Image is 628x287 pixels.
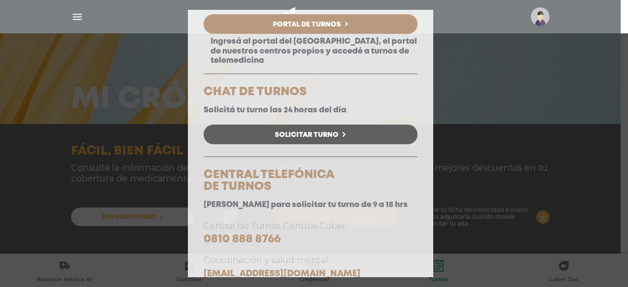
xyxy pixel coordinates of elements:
[204,254,418,280] p: Coordinación y salud mental
[204,37,418,65] p: Ingresá al portal del [GEOGRAPHIC_DATA], el portal de nuestros centros propios y accedé a turnos ...
[204,105,418,115] p: Solicitá tu turno las 24 horas del día
[204,86,418,98] h5: CHAT DE TURNOS
[204,270,361,278] a: [EMAIL_ADDRESS][DOMAIN_NAME]
[275,131,339,138] span: Solicitar Turno
[204,125,418,144] a: Solicitar Turno
[204,14,418,34] a: Portal de Turnos
[273,21,341,28] span: Portal de Turnos
[204,234,281,244] a: 0810 888 8766
[204,169,418,193] h5: CENTRAL TELEFÓNICA DE TURNOS
[204,200,418,209] p: [PERSON_NAME] para solicitar tu turno de 9 a 18 hrs
[204,219,418,246] p: Central de Turnos Centros Cober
